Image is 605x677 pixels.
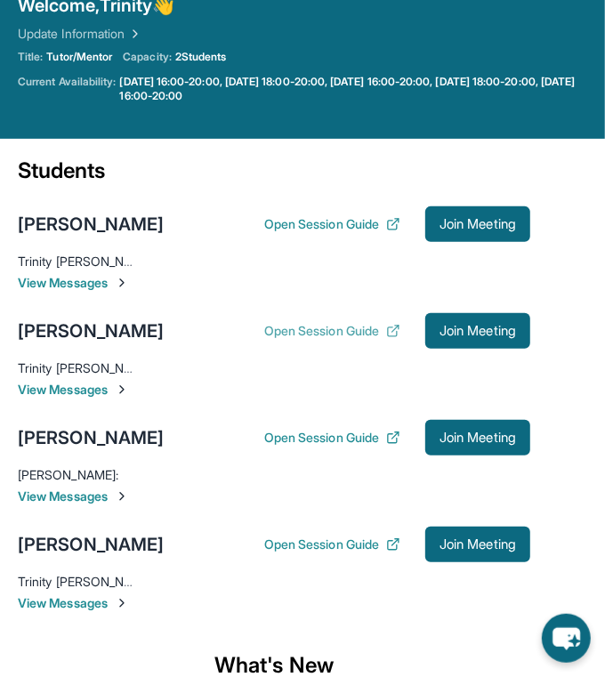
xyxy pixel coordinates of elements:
span: View Messages [18,274,530,292]
a: [DATE] 16:00-20:00, [DATE] 18:00-20:00, [DATE] 16:00-20:00, [DATE] 18:00-20:00, [DATE] 16:00-20:00 [119,75,587,103]
span: View Messages [18,488,530,505]
button: Open Session Guide [264,429,400,447]
a: Update Information [18,25,142,43]
img: Chevron-Right [115,489,129,504]
span: Join Meeting [440,432,516,443]
button: Open Session Guide [264,322,400,340]
span: View Messages [18,381,530,399]
span: Capacity: [123,50,172,64]
span: Join Meeting [440,219,516,230]
button: Join Meeting [425,313,530,349]
button: Join Meeting [425,527,530,562]
span: Trinity [PERSON_NAME] : [18,574,157,589]
div: [PERSON_NAME] [18,318,164,343]
span: Trinity [PERSON_NAME] : [18,360,157,375]
img: Chevron-Right [115,276,129,290]
button: Open Session Guide [264,536,400,553]
span: Current Availability: [18,75,116,103]
div: [PERSON_NAME] [18,532,164,557]
img: Chevron-Right [115,383,129,397]
span: Title: [18,50,43,64]
div: Students [18,157,530,196]
div: [PERSON_NAME] [18,425,164,450]
span: View Messages [18,594,530,612]
img: Chevron-Right [115,596,129,610]
span: Trinity [PERSON_NAME] : [18,254,157,269]
button: Join Meeting [425,420,530,455]
span: Join Meeting [440,326,516,336]
span: Tutor/Mentor [46,50,112,64]
div: [PERSON_NAME] [18,212,164,237]
button: chat-button [542,614,591,663]
button: Join Meeting [425,206,530,242]
span: Join Meeting [440,539,516,550]
button: Open Session Guide [264,215,400,233]
span: [PERSON_NAME] : [18,467,118,482]
span: 2 Students [175,50,227,64]
img: Chevron Right [125,25,142,43]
